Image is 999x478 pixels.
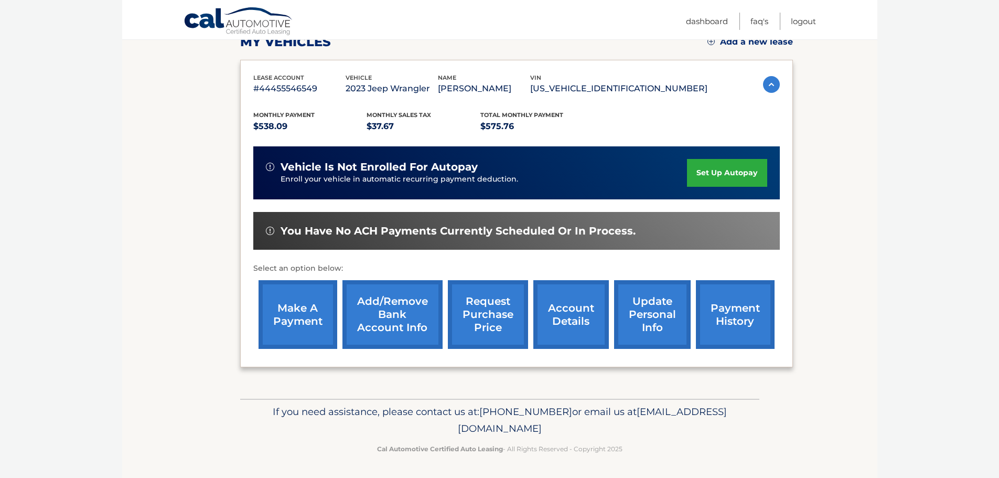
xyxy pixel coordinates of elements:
[377,445,503,453] strong: Cal Automotive Certified Auto Leasing
[707,37,793,47] a: Add a new lease
[438,74,456,81] span: name
[253,262,780,275] p: Select an option below:
[686,13,728,30] a: Dashboard
[479,406,572,418] avayaelement: [PHONE_NUMBER]
[253,119,367,134] p: $538.09
[253,111,315,119] span: Monthly Payment
[530,81,707,96] p: [US_VEHICLE_IDENTIFICATION_NUMBER]
[448,280,528,349] a: request purchase price
[346,74,372,81] span: vehicle
[367,111,431,119] span: Monthly sales Tax
[281,161,478,174] span: vehicle is not enrolled for autopay
[530,74,541,81] span: vin
[438,81,530,96] p: [PERSON_NAME]
[458,406,727,434] span: [EMAIL_ADDRESS][DOMAIN_NAME]
[750,13,768,30] a: FAQ's
[281,225,636,238] span: You have no ACH payments currently scheduled or in process.
[266,163,274,171] img: alert-white.svg
[696,280,775,349] a: payment history
[259,280,337,349] a: make a payment
[266,227,274,235] img: alert-white.svg
[480,111,563,119] span: Total Monthly Payment
[480,119,594,134] p: $575.76
[240,34,331,50] h2: my vehicles
[253,81,346,96] p: #44455546549
[346,81,438,96] p: 2023 Jeep Wrangler
[533,280,609,349] a: account details
[253,74,304,81] span: lease account
[367,119,480,134] p: $37.67
[791,13,816,30] a: Logout
[763,76,780,93] img: accordion-active.svg
[281,174,688,185] p: Enroll your vehicle in automatic recurring payment deduction.
[342,280,443,349] a: Add/Remove bank account info
[614,280,691,349] a: update personal info
[707,38,715,45] img: add.svg
[247,443,753,454] p: - All Rights Reserved - Copyright 2025
[184,7,294,37] a: Cal Automotive
[687,159,767,187] a: set up autopay
[247,403,753,437] p: If you need assistance, please contact us at: or email us at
